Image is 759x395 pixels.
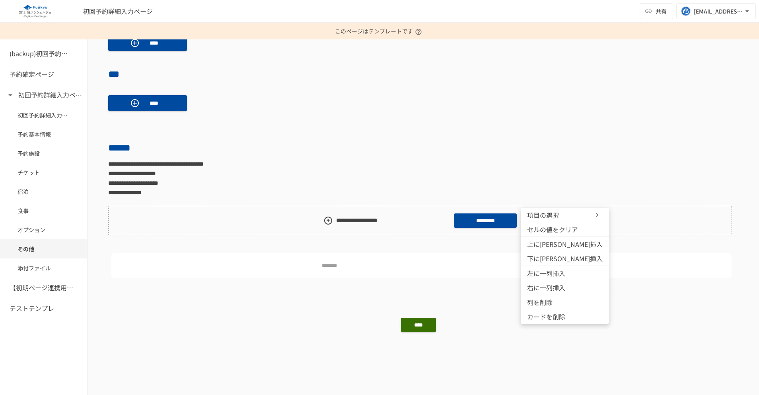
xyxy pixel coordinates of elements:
[527,254,603,263] span: 下に[PERSON_NAME]挿入
[527,297,553,307] span: 列を削除
[527,225,578,234] span: セルの値をクリア
[527,312,565,321] span: カードを削除
[527,283,565,292] span: 右に一列挿入
[527,210,575,220] span: 項目の選択
[527,239,603,249] span: 上に[PERSON_NAME]挿入
[527,268,565,278] span: 左に一列挿入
